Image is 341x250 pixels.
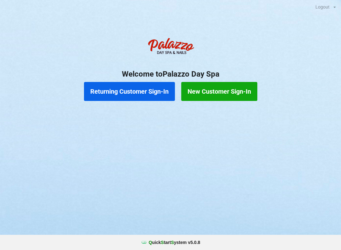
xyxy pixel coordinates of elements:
[145,34,196,60] img: PalazzoDaySpaNails-Logo.png
[181,82,257,101] button: New Customer Sign-In
[149,239,200,246] b: uick tart ystem v 5.0.8
[171,240,174,245] span: S
[84,82,175,101] button: Returning Customer Sign-In
[149,240,152,245] span: Q
[161,240,164,245] span: S
[141,239,147,246] img: favicon.ico
[315,5,330,9] div: Logout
